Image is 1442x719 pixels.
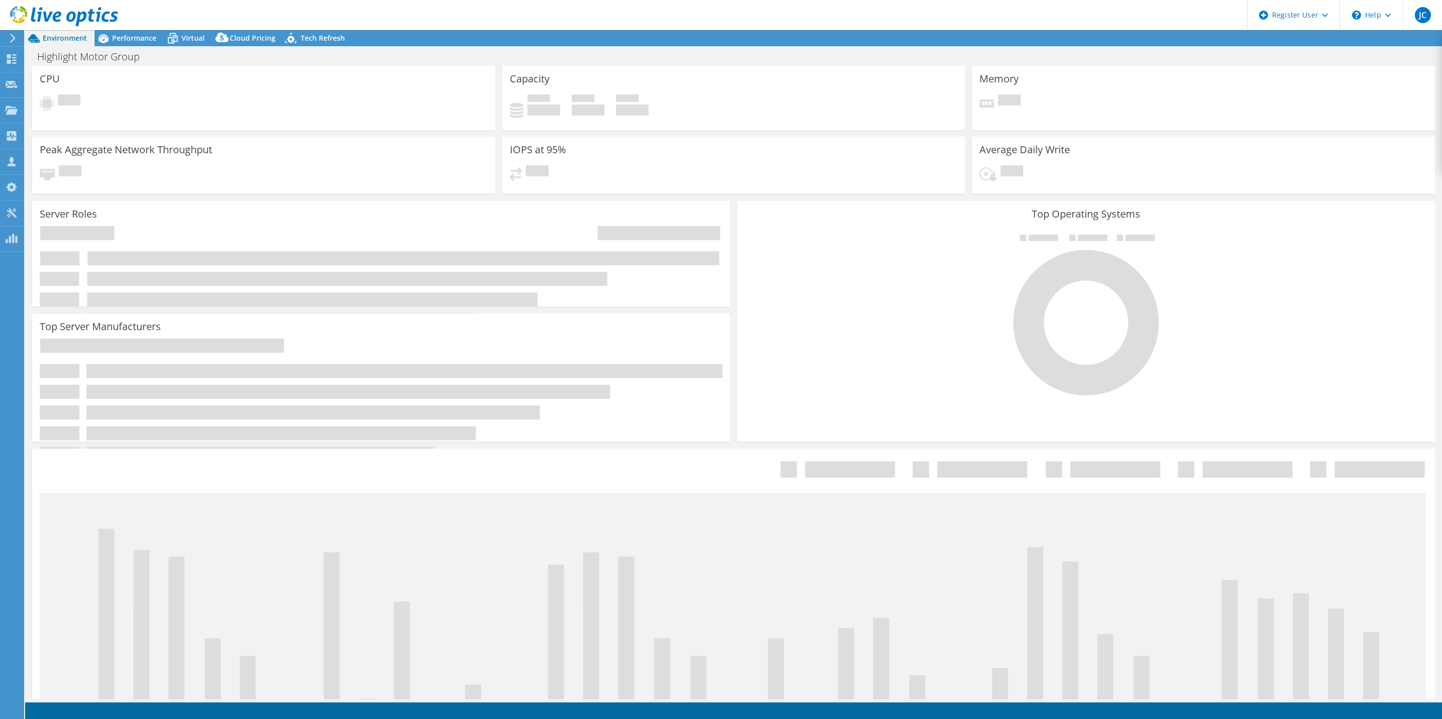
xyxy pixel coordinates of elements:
[527,94,550,105] span: Used
[572,94,594,105] span: Free
[979,144,1070,155] h3: Average Daily Write
[33,51,155,62] h1: Highlight Motor Group
[1415,7,1431,23] span: JC
[745,209,1427,220] h3: Top Operating Systems
[43,33,87,43] span: Environment
[1001,165,1023,179] span: Pending
[59,165,81,179] span: Pending
[998,94,1021,108] span: Pending
[1352,11,1361,20] svg: \n
[230,33,276,43] span: Cloud Pricing
[40,209,97,220] h3: Server Roles
[979,73,1019,84] h3: Memory
[572,105,604,116] h4: 0 GiB
[526,165,549,179] span: Pending
[527,105,560,116] h4: 0 GiB
[616,94,639,105] span: Total
[40,321,161,332] h3: Top Server Manufacturers
[301,33,345,43] span: Tech Refresh
[616,105,649,116] h4: 0 GiB
[40,144,212,155] h3: Peak Aggregate Network Throughput
[40,73,60,84] h3: CPU
[510,144,566,155] h3: IOPS at 95%
[182,33,205,43] span: Virtual
[112,33,156,43] span: Performance
[58,94,80,108] span: Pending
[510,73,550,84] h3: Capacity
